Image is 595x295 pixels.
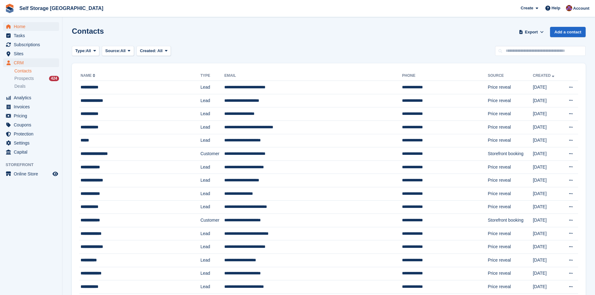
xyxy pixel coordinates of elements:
[201,240,225,254] td: Lead
[3,102,59,111] a: menu
[14,83,26,89] span: Deals
[3,93,59,102] a: menu
[72,46,99,56] button: Type: All
[533,107,562,121] td: [DATE]
[3,40,59,49] a: menu
[157,48,163,53] span: All
[488,200,533,214] td: Price reveal
[533,147,562,161] td: [DATE]
[121,48,126,54] span: All
[102,46,134,56] button: Source: All
[201,147,225,161] td: Customer
[81,73,97,78] a: Name
[3,148,59,156] a: menu
[533,214,562,227] td: [DATE]
[566,5,572,11] img: Self Storage Assistant
[533,253,562,267] td: [DATE]
[14,148,51,156] span: Capital
[488,280,533,294] td: Price reveal
[488,174,533,187] td: Price reveal
[14,76,34,81] span: Prospects
[14,93,51,102] span: Analytics
[14,170,51,178] span: Online Store
[3,111,59,120] a: menu
[488,81,533,94] td: Price reveal
[14,40,51,49] span: Subscriptions
[5,4,14,13] img: stora-icon-8386f47178a22dfd0bd8f6a31ec36ba5ce8667c1dd55bd0f319d3a0aa187defe.svg
[49,76,59,81] div: 424
[533,120,562,134] td: [DATE]
[488,134,533,147] td: Price reveal
[3,139,59,147] a: menu
[201,81,225,94] td: Lead
[86,48,91,54] span: All
[72,27,104,35] h1: Contacts
[224,71,402,81] th: Email
[518,27,545,37] button: Export
[521,5,533,11] span: Create
[201,227,225,240] td: Lead
[52,170,59,178] a: Preview store
[14,102,51,111] span: Invoices
[533,200,562,214] td: [DATE]
[140,48,156,53] span: Created:
[14,75,59,82] a: Prospects 424
[3,58,59,67] a: menu
[201,134,225,147] td: Lead
[201,94,225,107] td: Lead
[105,48,120,54] span: Source:
[3,170,59,178] a: menu
[3,120,59,129] a: menu
[14,58,51,67] span: CRM
[533,73,556,78] a: Created
[14,111,51,120] span: Pricing
[201,160,225,174] td: Lead
[533,134,562,147] td: [DATE]
[533,280,562,294] td: [DATE]
[14,130,51,138] span: Protection
[488,147,533,161] td: Storefront booking
[6,162,62,168] span: Storefront
[402,71,488,81] th: Phone
[3,31,59,40] a: menu
[201,253,225,267] td: Lead
[488,120,533,134] td: Price reveal
[533,187,562,200] td: [DATE]
[488,187,533,200] td: Price reveal
[533,160,562,174] td: [DATE]
[533,81,562,94] td: [DATE]
[14,139,51,147] span: Settings
[75,48,86,54] span: Type:
[201,280,225,294] td: Lead
[3,130,59,138] a: menu
[14,31,51,40] span: Tasks
[14,83,59,90] a: Deals
[14,22,51,31] span: Home
[201,200,225,214] td: Lead
[533,267,562,280] td: [DATE]
[552,5,560,11] span: Help
[14,49,51,58] span: Sites
[14,68,59,74] a: Contacts
[533,227,562,240] td: [DATE]
[136,46,171,56] button: Created: All
[533,240,562,254] td: [DATE]
[488,107,533,121] td: Price reveal
[201,120,225,134] td: Lead
[488,94,533,107] td: Price reveal
[533,174,562,187] td: [DATE]
[488,267,533,280] td: Price reveal
[201,107,225,121] td: Lead
[488,214,533,227] td: Storefront booking
[488,71,533,81] th: Source
[17,3,106,13] a: Self Storage [GEOGRAPHIC_DATA]
[488,160,533,174] td: Price reveal
[201,214,225,227] td: Customer
[488,227,533,240] td: Price reveal
[14,120,51,129] span: Coupons
[201,174,225,187] td: Lead
[573,5,589,12] span: Account
[3,22,59,31] a: menu
[533,94,562,107] td: [DATE]
[3,49,59,58] a: menu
